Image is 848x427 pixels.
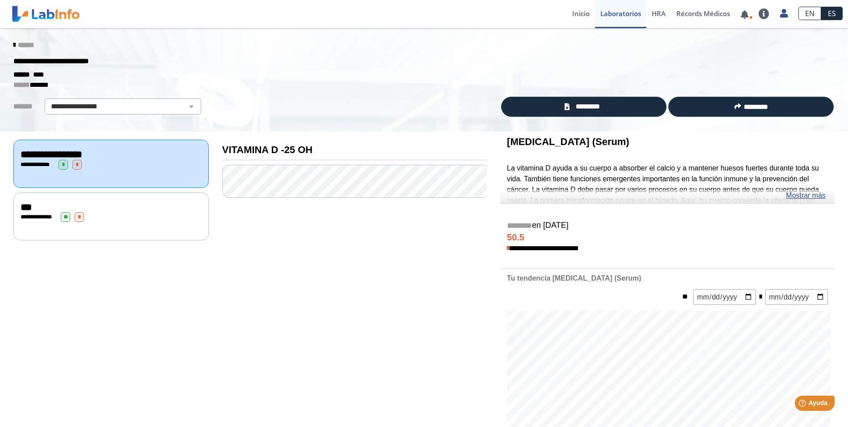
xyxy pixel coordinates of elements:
[693,289,756,305] input: mm/dd/yyyy
[765,289,828,305] input: mm/dd/yyyy
[798,7,821,20] a: EN
[768,392,838,417] iframe: Help widget launcher
[507,163,828,238] p: La vitamina D ayuda a su cuerpo a absorber el calcio y a mantener huesos fuertes durante toda su ...
[652,9,666,18] span: HRA
[507,221,828,231] h5: en [DATE]
[507,136,629,147] b: [MEDICAL_DATA] (Serum)
[507,274,641,282] b: Tu tendencia [MEDICAL_DATA] (Serum)
[507,232,828,243] h4: 50.5
[821,7,843,20] a: ES
[786,190,826,201] a: Mostrar más
[222,144,312,155] b: VITAMINA D -25 OH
